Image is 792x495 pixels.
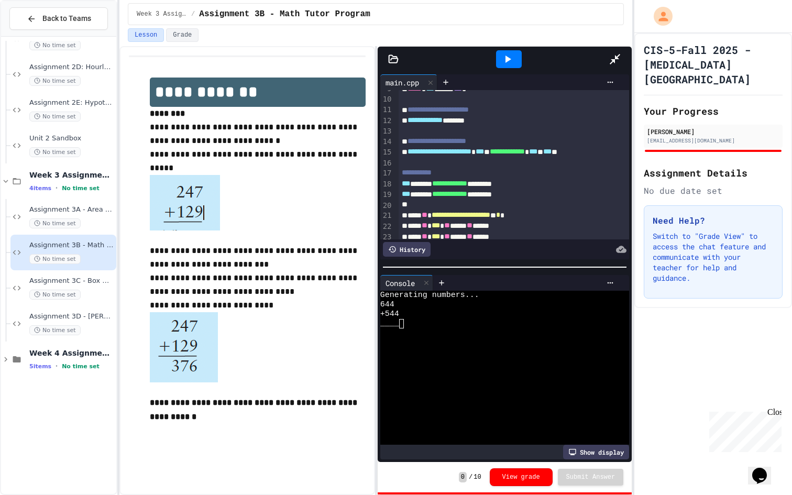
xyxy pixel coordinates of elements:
span: No time set [29,218,81,228]
span: No time set [29,40,81,50]
span: Submit Answer [566,473,615,481]
h3: Need Help? [653,214,774,227]
div: 16 [380,158,393,169]
span: • [56,362,58,370]
p: Switch to "Grade View" to access the chat feature and communicate with your teacher for help and ... [653,231,774,283]
div: 22 [380,222,393,232]
span: Assignment 2E: Hypotenuse Demo [29,98,114,107]
span: +544 [380,310,399,319]
div: [PERSON_NAME] [647,127,779,136]
div: 23 [380,232,393,243]
div: 11 [380,105,393,115]
button: Lesson [128,28,164,42]
div: 12 [380,116,393,126]
div: Show display [563,445,629,459]
div: 10 [380,94,393,105]
span: 0 [459,472,467,482]
span: No time set [29,76,81,86]
span: No time set [62,185,100,192]
div: No due date set [644,184,783,197]
span: • [56,184,58,192]
div: My Account [643,4,675,28]
button: View grade [490,468,553,486]
div: 13 [380,126,393,137]
span: No time set [29,290,81,300]
span: Assignment 3B - Math Tutor Program [29,241,114,250]
span: No time set [62,363,100,370]
span: 644 [380,300,394,310]
span: No time set [29,254,81,264]
span: No time set [29,112,81,122]
h2: Your Progress [644,104,783,118]
span: Week 3 Assignments [137,10,187,18]
div: 14 [380,137,393,147]
button: Grade [166,28,199,42]
div: History [383,242,431,257]
span: / [191,10,195,18]
div: 20 [380,201,393,211]
div: 21 [380,211,393,221]
iframe: chat widget [705,408,782,452]
div: main.cpp [380,74,437,90]
div: [EMAIL_ADDRESS][DOMAIN_NAME] [647,137,779,145]
span: Assignment 3D - [PERSON_NAME]'s Pizza Palace and Simulated Dice [29,312,114,321]
span: ____ [380,319,399,328]
iframe: chat widget [748,453,782,485]
h2: Assignment Details [644,166,783,180]
div: Console [380,275,433,291]
div: 17 [380,168,393,179]
span: No time set [29,147,81,157]
div: 18 [380,179,393,190]
div: main.cpp [380,77,424,88]
div: Console [380,278,420,289]
span: / [469,473,472,481]
div: Chat with us now!Close [4,4,72,67]
span: Assignment 3A - Area of a Cookie [29,205,114,214]
button: Back to Teams [9,7,108,30]
span: Assignment 3C - Box Office [29,277,114,285]
span: Back to Teams [42,13,91,24]
span: Assignment 2D: Hourly Wages [29,63,114,72]
h1: CIS-5-Fall 2025 - [MEDICAL_DATA][GEOGRAPHIC_DATA] [644,42,783,86]
div: 19 [380,190,393,200]
span: Week 3 Assignments [29,170,114,180]
span: No time set [29,325,81,335]
span: 5 items [29,363,51,370]
div: 15 [380,147,393,158]
span: 10 [474,473,481,481]
span: Assignment 3B - Math Tutor Program [199,8,370,20]
span: Generating numbers... [380,291,479,300]
span: 4 items [29,185,51,192]
span: Unit 2 Sandbox [29,134,114,143]
button: Submit Answer [558,469,624,486]
span: Week 4 Assignments [29,348,114,358]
